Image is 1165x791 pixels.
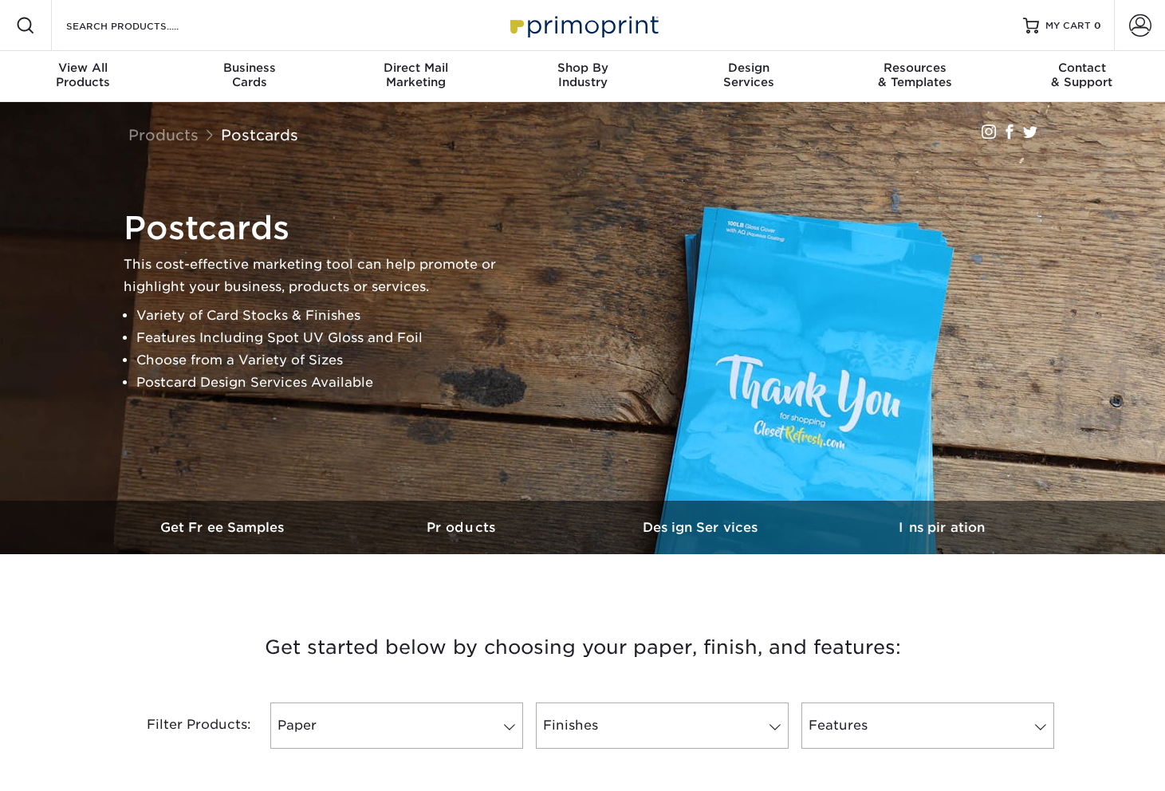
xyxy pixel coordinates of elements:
span: Design [666,61,832,75]
a: Contact& Support [998,51,1165,102]
span: MY CART [1045,19,1091,33]
li: Features Including Spot UV Gloss and Foil [136,327,522,349]
h3: Design Services [583,520,822,535]
a: Direct MailMarketing [333,51,499,102]
h3: Inspiration [822,520,1061,535]
a: Products [344,501,583,554]
div: Services [666,61,832,89]
span: Direct Mail [333,61,499,75]
a: DesignServices [666,51,832,102]
a: Paper [270,702,523,749]
a: Get Free Samples [104,501,344,554]
a: Inspiration [822,501,1061,554]
a: Design Services [583,501,822,554]
span: Contact [998,61,1165,75]
h3: Get Free Samples [104,520,344,535]
img: Primoprint [503,8,663,42]
li: Choose from a Variety of Sizes [136,349,522,372]
span: 0 [1094,20,1101,31]
span: Business [167,61,333,75]
div: Cards [167,61,333,89]
div: Filter Products: [104,702,264,749]
div: Marketing [333,61,499,89]
p: This cost-effective marketing tool can help promote or highlight your business, products or servi... [124,254,522,298]
div: & Support [998,61,1165,89]
li: Postcard Design Services Available [136,372,522,394]
a: Finishes [536,702,789,749]
a: Shop ByIndustry [499,51,666,102]
a: BusinessCards [167,51,333,102]
a: Resources& Templates [832,51,999,102]
a: Features [801,702,1054,749]
h3: Get started below by choosing your paper, finish, and features: [116,612,1049,683]
input: SEARCH PRODUCTS..... [65,16,220,35]
div: & Templates [832,61,999,89]
a: Products [128,126,199,144]
h3: Products [344,520,583,535]
div: Industry [499,61,666,89]
span: Resources [832,61,999,75]
h1: Postcards [124,209,522,247]
li: Variety of Card Stocks & Finishes [136,305,522,327]
span: Shop By [499,61,666,75]
a: Postcards [221,126,298,144]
